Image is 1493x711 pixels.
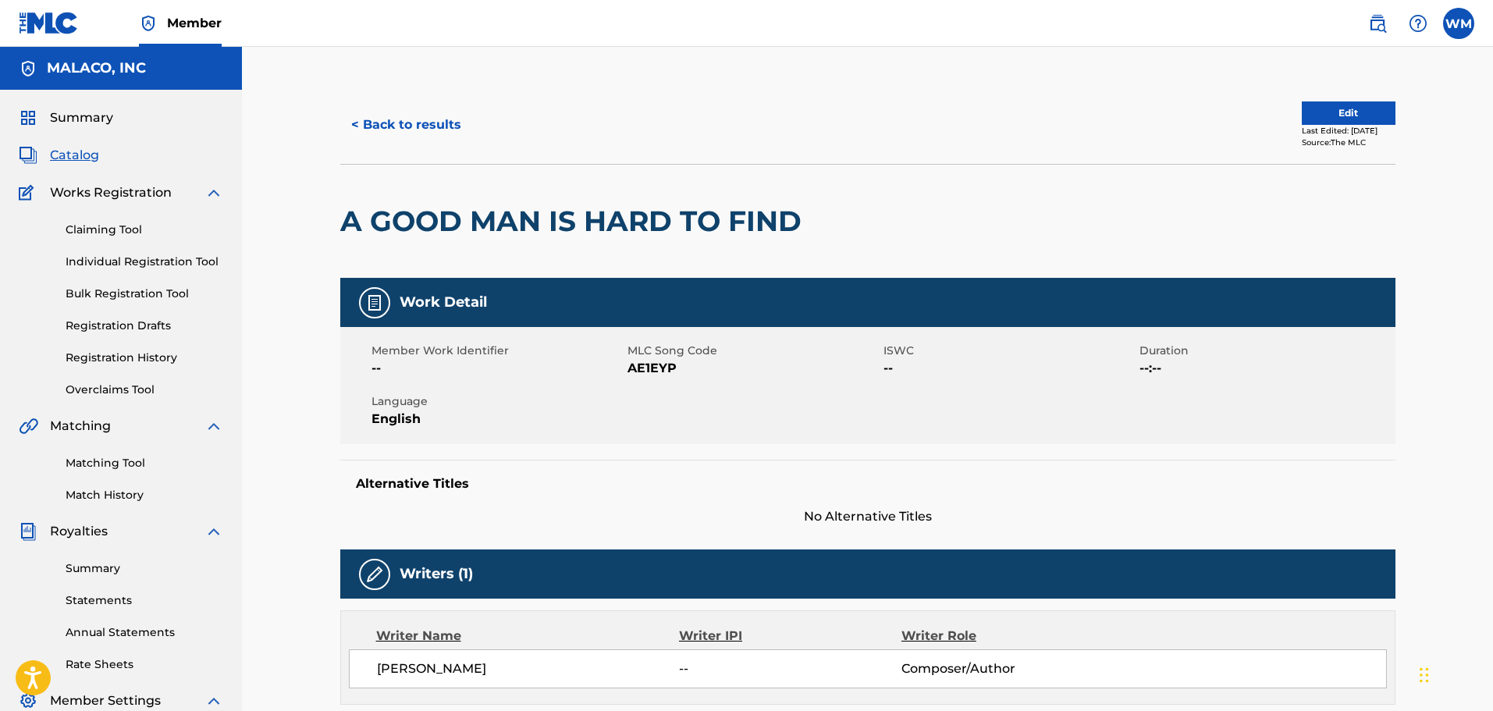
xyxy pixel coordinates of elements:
[19,146,37,165] img: Catalog
[627,343,880,359] span: MLC Song Code
[371,393,624,410] span: Language
[356,476,1380,492] h5: Alternative Titles
[883,343,1136,359] span: ISWC
[50,417,111,435] span: Matching
[204,183,223,202] img: expand
[19,59,37,78] img: Accounts
[340,204,809,239] h2: A GOOD MAN IS HARD TO FIND
[66,656,223,673] a: Rate Sheets
[371,410,624,428] span: English
[47,59,146,77] h5: MALACO, INC
[1443,8,1474,39] div: User Menu
[19,522,37,541] img: Royalties
[19,108,113,127] a: SummarySummary
[204,417,223,435] img: expand
[1420,652,1429,699] div: Drag
[19,417,38,435] img: Matching
[66,382,223,398] a: Overclaims Tool
[1368,14,1387,33] img: search
[66,350,223,366] a: Registration History
[679,627,901,645] div: Writer IPI
[1302,125,1395,137] div: Last Edited: [DATE]
[901,627,1104,645] div: Writer Role
[1362,8,1393,39] a: Public Search
[66,318,223,334] a: Registration Drafts
[19,146,99,165] a: CatalogCatalog
[19,12,79,34] img: MLC Logo
[204,522,223,541] img: expand
[1449,467,1493,593] iframe: Resource Center
[66,592,223,609] a: Statements
[139,14,158,33] img: Top Rightsholder
[1139,343,1392,359] span: Duration
[1139,359,1392,378] span: --:--
[901,659,1104,678] span: Composer/Author
[340,105,472,144] button: < Back to results
[66,286,223,302] a: Bulk Registration Tool
[66,455,223,471] a: Matching Tool
[377,659,680,678] span: [PERSON_NAME]
[66,222,223,238] a: Claiming Tool
[167,14,222,32] span: Member
[50,183,172,202] span: Works Registration
[66,560,223,577] a: Summary
[19,108,37,127] img: Summary
[365,293,384,312] img: Work Detail
[204,691,223,710] img: expand
[371,343,624,359] span: Member Work Identifier
[883,359,1136,378] span: --
[1409,14,1427,33] img: help
[66,254,223,270] a: Individual Registration Tool
[400,565,473,583] h5: Writers (1)
[19,183,39,202] img: Works Registration
[376,627,680,645] div: Writer Name
[50,691,161,710] span: Member Settings
[66,624,223,641] a: Annual Statements
[1402,8,1434,39] div: Help
[50,522,108,541] span: Royalties
[1302,137,1395,148] div: Source: The MLC
[50,108,113,127] span: Summary
[19,691,37,710] img: Member Settings
[627,359,880,378] span: AE1EYP
[365,565,384,584] img: Writers
[371,359,624,378] span: --
[66,487,223,503] a: Match History
[340,507,1395,526] span: No Alternative Titles
[400,293,487,311] h5: Work Detail
[50,146,99,165] span: Catalog
[1415,636,1493,711] iframe: Chat Widget
[679,659,901,678] span: --
[1302,101,1395,125] button: Edit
